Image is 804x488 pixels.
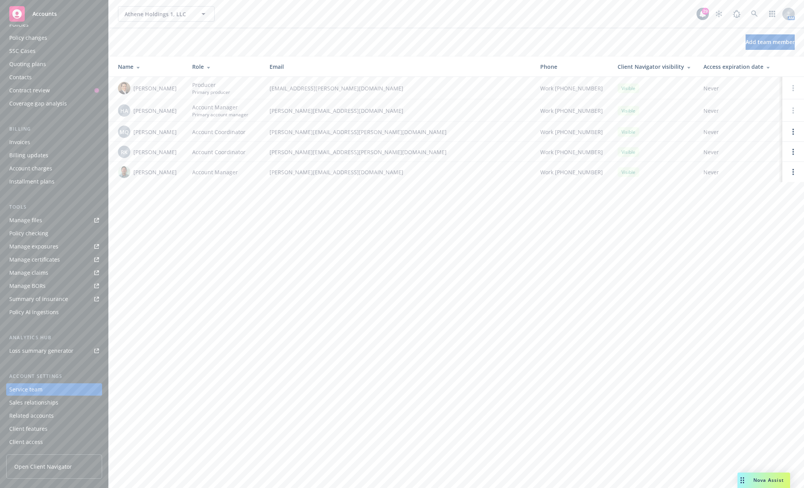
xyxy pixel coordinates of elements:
div: 29 [702,8,709,15]
div: Phone [540,63,605,71]
span: [PERSON_NAME] [133,148,177,156]
div: Contract review [9,84,50,97]
a: Account charges [6,162,102,175]
div: Summary of insurance [9,293,68,305]
div: SSC Cases [9,45,36,57]
div: Policy changes [9,32,47,44]
div: Policies [9,19,29,31]
div: Related accounts [9,410,54,422]
a: Search [747,6,762,22]
span: Open Client Navigator [14,462,72,471]
a: Manage claims [6,267,102,279]
div: Visible [618,147,639,157]
span: [PERSON_NAME][EMAIL_ADDRESS][DOMAIN_NAME] [270,168,528,176]
div: Visible [618,167,639,177]
div: Sales relationships [9,396,58,409]
span: Producer [192,81,230,89]
a: Policies [6,19,102,31]
a: SSC Cases [6,45,102,57]
div: Analytics hub [6,334,102,342]
span: [EMAIL_ADDRESS][PERSON_NAME][DOMAIN_NAME] [270,84,528,92]
div: Visible [618,106,639,116]
div: Quoting plans [9,58,46,70]
a: Summary of insurance [6,293,102,305]
span: [PERSON_NAME] [133,168,177,176]
div: Drag to move [737,473,747,488]
a: Open options [789,147,798,156]
a: Installment plans [6,175,102,188]
span: Accounts [32,11,57,17]
a: Policy AI ingestions [6,306,102,318]
div: Policy checking [9,227,48,240]
a: Quoting plans [6,58,102,70]
a: Contract review [6,84,102,97]
a: Report a Bug [729,6,744,22]
a: Billing updates [6,149,102,162]
span: Never [703,128,776,136]
span: Never [703,107,776,115]
span: Never [703,84,776,92]
span: Work [PHONE_NUMBER] [540,168,603,176]
div: Manage exposures [9,240,58,253]
a: Switch app [765,6,780,22]
span: [PERSON_NAME] [133,84,177,92]
span: RK [121,148,128,156]
span: Primary producer [192,89,230,95]
span: [PERSON_NAME][EMAIL_ADDRESS][PERSON_NAME][DOMAIN_NAME] [270,148,528,156]
div: Billing [6,125,102,133]
div: Billing updates [9,149,48,162]
span: Nova Assist [753,477,784,483]
a: Coverage gap analysis [6,97,102,110]
div: Installment plans [9,175,55,188]
div: Access expiration date [703,63,776,71]
div: Manage claims [9,267,48,279]
span: Account Manager [192,168,238,176]
span: Account Manager [192,103,248,111]
a: Sales relationships [6,396,102,409]
div: Invoices [9,136,30,148]
a: Policy changes [6,32,102,44]
a: Client features [6,423,102,435]
a: Policy checking [6,227,102,240]
div: Account settings [6,372,102,380]
a: Open options [789,127,798,136]
a: Manage exposures [6,240,102,253]
div: Client Navigator visibility [618,63,691,71]
span: Work [PHONE_NUMBER] [540,148,603,156]
a: Client access [6,436,102,448]
div: Client features [9,423,48,435]
span: HA [120,107,128,115]
a: Related accounts [6,410,102,422]
div: Contacts [9,71,32,83]
div: Client access [9,436,43,448]
div: Manage certificates [9,253,60,266]
div: Policy AI ingestions [9,306,59,318]
img: photo [118,166,130,178]
span: Work [PHONE_NUMBER] [540,84,603,92]
span: Account Coordinator [192,128,246,136]
div: Manage BORs [9,280,46,292]
a: Service team [6,383,102,396]
div: Account charges [9,162,52,175]
a: Manage files [6,214,102,226]
img: photo [118,82,130,94]
span: Work [PHONE_NUMBER] [540,107,603,115]
a: Loss summary generator [6,345,102,357]
a: Manage BORs [6,280,102,292]
div: Loss summary generator [9,345,73,357]
a: Invoices [6,136,102,148]
a: Open options [789,167,798,177]
div: Email [270,63,528,71]
div: Manage files [9,214,42,226]
div: Visible [618,127,639,137]
button: Add team member [746,34,795,50]
span: Primary account manager [192,111,248,118]
span: [PERSON_NAME][EMAIL_ADDRESS][PERSON_NAME][DOMAIN_NAME] [270,128,528,136]
span: [PERSON_NAME] [133,107,177,115]
a: Contacts [6,71,102,83]
div: Tools [6,203,102,211]
a: Accounts [6,3,102,25]
div: Role [192,63,257,71]
div: Visible [618,83,639,93]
